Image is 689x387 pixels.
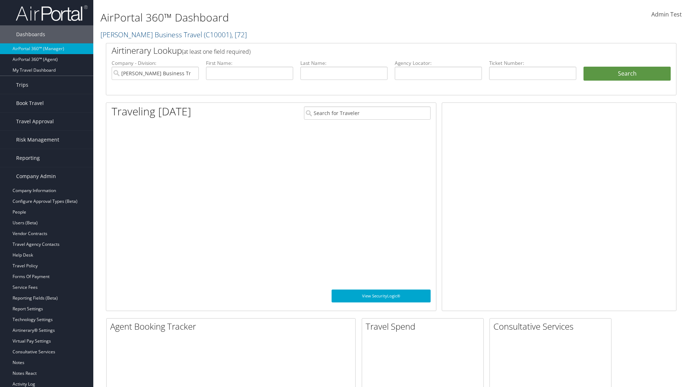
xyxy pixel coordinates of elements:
[182,48,250,56] span: (at least one field required)
[100,30,247,39] a: [PERSON_NAME] Business Travel
[332,290,431,302] a: View SecurityLogic®
[16,149,40,167] span: Reporting
[16,76,28,94] span: Trips
[16,25,45,43] span: Dashboards
[300,59,388,67] label: Last Name:
[16,167,56,185] span: Company Admin
[16,131,59,149] span: Risk Management
[204,30,231,39] span: ( C10001 )
[231,30,247,39] span: , [ 72 ]
[304,106,431,120] input: Search for Traveler
[493,320,611,333] h2: Consultative Services
[395,59,482,67] label: Agency Locator:
[583,67,671,81] button: Search
[366,320,483,333] h2: Travel Spend
[206,59,293,67] label: First Name:
[651,10,682,18] span: Admin Test
[651,4,682,26] a: Admin Test
[489,59,576,67] label: Ticket Number:
[112,44,623,57] h2: Airtinerary Lookup
[16,94,44,112] span: Book Travel
[112,104,191,119] h1: Traveling [DATE]
[110,320,355,333] h2: Agent Booking Tracker
[16,5,88,21] img: airportal-logo.png
[112,59,199,67] label: Company - Division:
[100,10,488,25] h1: AirPortal 360™ Dashboard
[16,113,54,130] span: Travel Approval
